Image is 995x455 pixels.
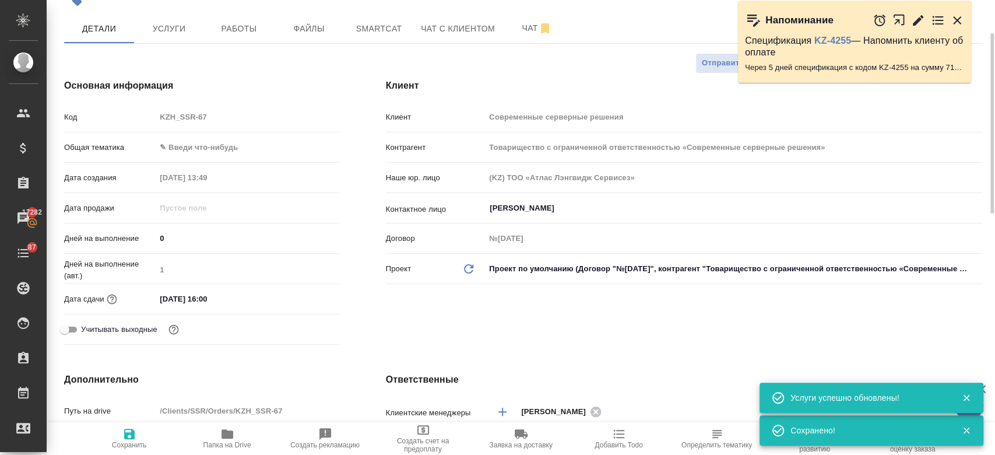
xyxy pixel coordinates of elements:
button: Закрыть [950,13,964,27]
input: ✎ Введи что-нибудь [156,290,258,307]
span: Создать счет на предоплату [381,437,465,453]
h4: Ответственные [386,373,982,387]
p: Напоминание [765,15,834,26]
button: Отложить [873,13,887,27]
p: Наше юр. лицо [386,172,486,184]
button: Закрыть [954,425,978,436]
button: Если добавить услуги и заполнить их объемом, то дата рассчитается автоматически [104,292,119,307]
div: [PERSON_NAME] [521,404,605,419]
h4: Клиент [386,79,982,93]
div: ✎ Введи что-нибудь [160,142,325,153]
button: Добавить менеджера [488,398,516,426]
span: Отправить КП [702,57,757,70]
span: Создать рекламацию [290,441,360,449]
div: ✎ Введи что-нибудь [156,138,339,157]
input: Пустое поле [485,108,982,125]
span: Работы [211,22,267,36]
p: Контрагент [386,142,486,153]
p: Клиент [386,111,486,123]
a: 17282 [3,204,44,233]
p: Дней на выполнение (авт.) [64,258,156,282]
input: Пустое поле [156,402,339,419]
button: Выбери, если сб и вс нужно считать рабочими днями для выполнения заказа. [166,322,181,337]
button: Определить тематику [668,422,766,455]
input: Пустое поле [156,169,258,186]
button: Создать рекламацию [276,422,374,455]
button: Открыть в новой вкладке [892,8,906,33]
span: Услуги [141,22,197,36]
span: 17282 [15,206,49,218]
button: Папка на Drive [178,422,276,455]
button: Перейти в todo [931,13,945,27]
input: Пустое поле [485,230,982,247]
p: Дата создания [64,172,156,184]
button: Закрыть [954,393,978,403]
h4: Основная информация [64,79,339,93]
span: 87 [21,242,43,253]
button: Добавить Todo [570,422,668,455]
svg: Отписаться [538,22,552,36]
div: Услуги успешно обновлены! [790,392,944,404]
input: Пустое поле [485,169,982,186]
button: Сохранить [80,422,178,455]
p: Контактное лицо [386,204,486,215]
input: Пустое поле [156,199,258,216]
span: Детали [71,22,127,36]
button: Open [976,207,978,209]
a: KZ-4255 [814,36,851,45]
input: Пустое поле [485,139,982,156]
span: Учитывать выходные [81,324,157,335]
div: Сохранено! [790,425,944,436]
p: Путь на drive [64,405,156,417]
p: Договор [386,233,486,244]
div: Проект по умолчанию (Договор "№[DATE]", контрагент "Товарищество с ограниченной ответственностью ... [485,259,982,279]
input: Пустое поле [156,261,339,278]
button: Отправить КП [695,53,764,73]
span: Чат с клиентом [421,22,495,36]
button: Создать счет на предоплату [374,422,472,455]
input: Пустое поле [156,108,339,125]
span: Smartcat [351,22,407,36]
input: ✎ Введи что-нибудь [156,230,339,247]
p: Спецификация — Напомнить клиенту об оплате [745,35,964,58]
button: Редактировать [911,13,925,27]
p: Общая тематика [64,142,156,153]
p: Через 5 дней спецификация с кодом KZ-4255 на сумму 71519.02 KZT будет просрочена [745,62,964,73]
span: Заявка на доставку [489,441,552,449]
span: Чат [509,21,565,36]
span: Файлы [281,22,337,36]
p: Дней на выполнение [64,233,156,244]
p: Код [64,111,156,123]
h4: Дополнительно [64,373,339,387]
span: Папка на Drive [203,441,251,449]
p: Дата сдачи [64,293,104,305]
a: 87 [3,239,44,268]
p: Проект [386,263,412,275]
span: Определить тематику [681,441,752,449]
p: Дата продажи [64,202,156,214]
button: Заявка на доставку [472,422,570,455]
span: [PERSON_NAME] [521,406,593,418]
span: Сохранить [112,441,147,449]
span: Добавить Todo [595,441,642,449]
p: Клиентские менеджеры [386,407,486,419]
